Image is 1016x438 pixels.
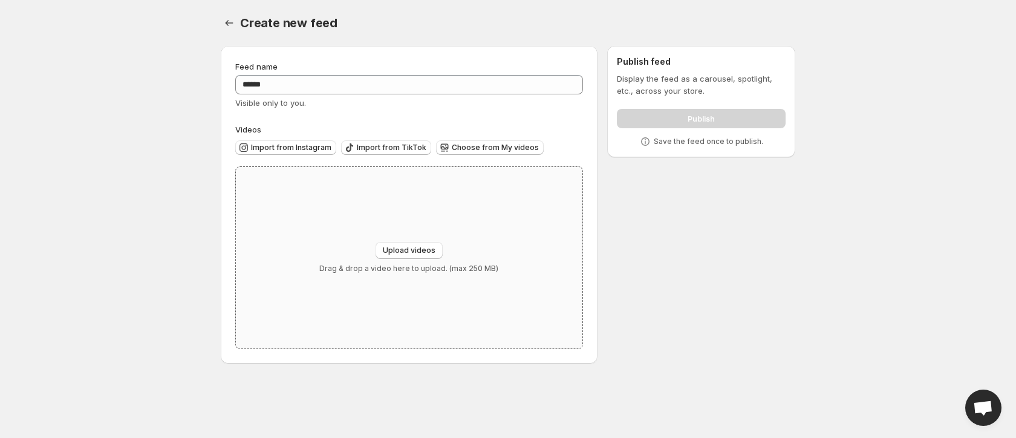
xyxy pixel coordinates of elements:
p: Drag & drop a video here to upload. (max 250 MB) [319,264,498,273]
h2: Publish feed [617,56,786,68]
span: Import from Instagram [251,143,331,152]
span: Videos [235,125,261,134]
p: Save the feed once to publish. [654,137,763,146]
div: Open chat [965,390,1001,426]
button: Choose from My videos [436,140,544,155]
span: Choose from My videos [452,143,539,152]
button: Settings [221,15,238,31]
span: Create new feed [240,16,337,30]
span: Visible only to you. [235,98,306,108]
button: Import from Instagram [235,140,336,155]
button: Upload videos [376,242,443,259]
span: Feed name [235,62,278,71]
p: Display the feed as a carousel, spotlight, etc., across your store. [617,73,786,97]
span: Upload videos [383,246,435,255]
button: Import from TikTok [341,140,431,155]
span: Import from TikTok [357,143,426,152]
